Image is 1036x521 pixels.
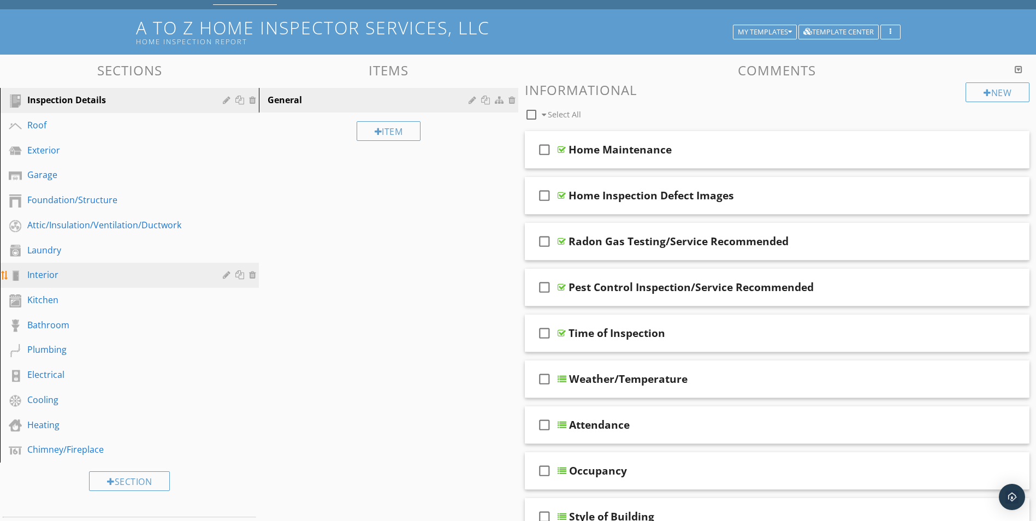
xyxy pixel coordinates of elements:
[733,25,797,40] button: My Templates
[536,320,553,346] i: check_box_outline_blank
[27,393,207,406] div: Cooling
[536,412,553,438] i: check_box_outline_blank
[536,137,553,163] i: check_box_outline_blank
[27,443,207,456] div: Chimney/Fireplace
[569,464,627,477] div: Occupancy
[27,368,207,381] div: Electrical
[798,26,879,36] a: Template Center
[569,327,665,340] div: Time of Inspection
[536,182,553,209] i: check_box_outline_blank
[27,93,207,106] div: Inspection Details
[569,372,688,386] div: Weather/Temperature
[136,18,901,46] h1: A TO Z Home Inspector Services, LLC
[999,484,1025,510] div: Open Intercom Messenger
[27,244,207,257] div: Laundry
[268,93,471,106] div: General
[27,418,207,431] div: Heating
[27,318,207,331] div: Bathroom
[548,109,581,120] span: Select All
[536,458,553,484] i: check_box_outline_blank
[738,28,792,36] div: My Templates
[259,63,518,78] h3: Items
[569,281,814,294] div: Pest Control Inspection/Service Recommended
[536,274,553,300] i: check_box_outline_blank
[136,37,737,46] div: Home Inspection Report
[569,235,789,248] div: Radon Gas Testing/Service Recommended
[525,63,1030,78] h3: Comments
[27,268,207,281] div: Interior
[569,143,672,156] div: Home Maintenance
[357,121,421,141] div: Item
[803,28,874,36] div: Template Center
[27,293,207,306] div: Kitchen
[27,119,207,132] div: Roof
[569,418,630,431] div: Attendance
[89,471,170,491] div: Section
[798,25,879,40] button: Template Center
[27,168,207,181] div: Garage
[27,193,207,206] div: Foundation/Structure
[536,228,553,254] i: check_box_outline_blank
[569,189,734,202] div: Home Inspection Defect Images
[525,82,1030,97] h3: Informational
[27,144,207,157] div: Exterior
[966,82,1029,102] div: New
[536,366,553,392] i: check_box_outline_blank
[27,218,207,232] div: Attic/Insulation/Ventilation/Ductwork
[27,343,207,356] div: Plumbing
